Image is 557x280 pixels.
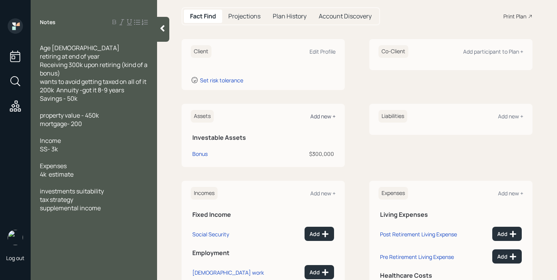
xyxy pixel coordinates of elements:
h5: Projections [228,13,260,20]
span: Age [DEMOGRAPHIC_DATA] retiring at end of year Receiving 300k upon retiring (kind of a bonus) wan... [40,44,149,103]
div: Bonus [192,150,208,158]
div: Add new + [498,113,523,120]
div: $300,000 [250,150,334,158]
div: Add [310,230,329,238]
div: Add [497,253,517,260]
div: Post Retirement Living Expense [380,231,457,238]
h6: Co-Client [378,45,408,58]
div: Set risk tolerance [200,77,243,84]
div: Edit Profile [310,48,336,55]
h6: Assets [191,110,214,123]
span: Expenses 4k estimate [40,162,74,178]
div: Print Plan [503,12,526,20]
div: [DEMOGRAPHIC_DATA] work [192,269,264,276]
div: Add participant to Plan + [463,48,523,55]
h6: Incomes [191,187,218,200]
span: investments suitability tax strategy supplemental income [40,187,104,212]
div: Log out [6,254,25,262]
button: Add [492,227,522,241]
div: Add [310,269,329,276]
div: Pre Retirement Living Expense [380,253,454,260]
div: Add [497,230,517,238]
button: Add [492,249,522,264]
h5: Investable Assets [192,134,334,141]
h5: Account Discovery [319,13,372,20]
h5: Employment [192,249,334,257]
img: michael-russo-headshot.png [8,230,23,245]
h5: Living Expenses [380,211,522,218]
h6: Expenses [378,187,408,200]
div: Add new + [498,190,523,197]
div: Add new + [310,113,336,120]
div: Add new + [310,190,336,197]
button: Add [305,227,334,241]
h5: Healthcare Costs [380,272,522,279]
label: Notes [40,18,56,26]
h6: Liabilities [378,110,407,123]
span: Income SS- 3k [40,136,61,153]
button: Add [305,265,334,279]
span: property value - 450k mortgage- 200 [40,111,99,128]
h6: Client [191,45,211,58]
div: Social Security [192,231,229,238]
h5: Fixed Income [192,211,334,218]
h5: Plan History [273,13,306,20]
h5: Fact Find [190,13,216,20]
